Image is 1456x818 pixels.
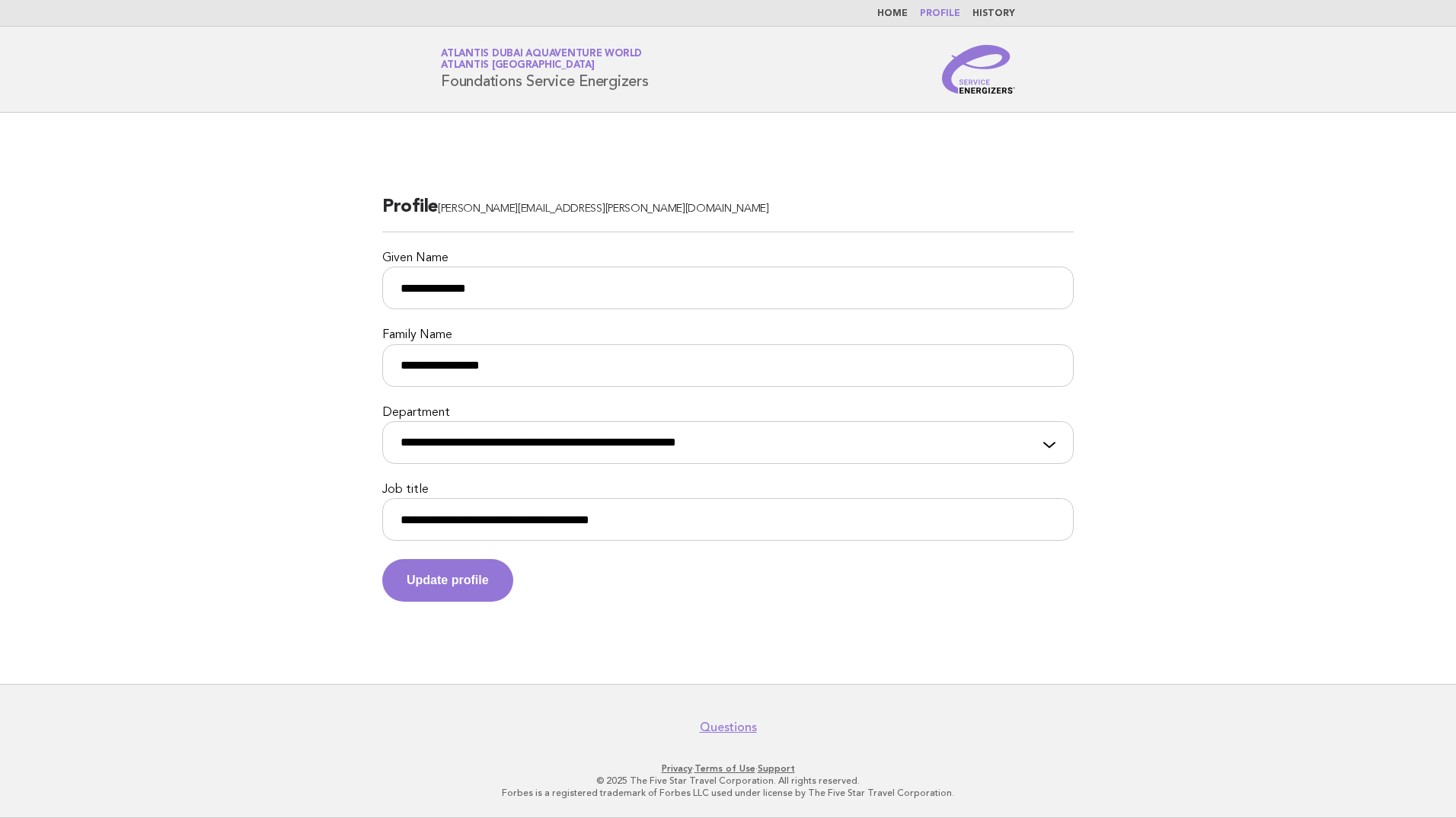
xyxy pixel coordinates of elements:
[382,559,513,602] button: Update profile
[972,9,1015,18] a: History
[700,720,757,735] a: Questions
[877,9,908,18] a: Home
[920,9,960,18] a: Profile
[382,251,1074,267] label: Given Name
[382,405,1074,421] label: Department
[382,195,1074,232] h2: Profile
[441,49,642,70] a: Atlantis Dubai Aquaventure WorldAtlantis [GEOGRAPHIC_DATA]
[942,45,1015,94] img: Service Energizers
[662,763,692,774] a: Privacy
[262,775,1194,787] p: © 2025 The Five Star Travel Corporation. All rights reserved.
[262,762,1194,775] p: · ·
[441,61,595,71] span: Atlantis [GEOGRAPHIC_DATA]
[758,763,795,774] a: Support
[438,203,769,215] span: [PERSON_NAME][EMAIL_ADDRESS][PERSON_NAME][DOMAIN_NAME]
[262,787,1194,799] p: Forbes is a registered trademark of Forbes LLC used under license by The Five Star Travel Corpora...
[382,482,1074,498] label: Job title
[441,50,649,89] h1: Foundations Service Energizers
[382,328,1074,343] label: Family Name
[694,763,755,774] a: Terms of Use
